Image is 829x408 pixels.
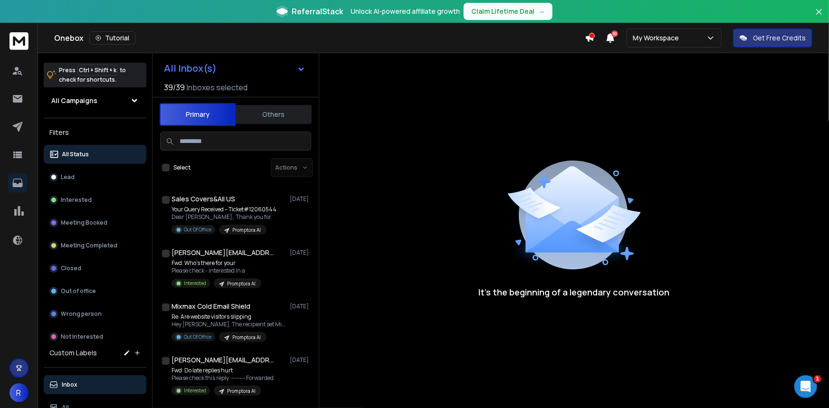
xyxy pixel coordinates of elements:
p: Out Of Office [184,333,211,341]
iframe: Intercom live chat [794,375,817,398]
h3: Custom Labels [49,348,97,358]
p: Get Free Credits [753,33,806,43]
p: Promptora AI [232,227,261,234]
h1: All Inbox(s) [164,64,217,73]
p: Not Interested [61,333,103,341]
button: R [10,383,29,402]
button: Claim Lifetime Deal→ [464,3,553,20]
span: 1 [814,375,821,383]
p: Interested [61,196,92,204]
button: Inbox [44,375,146,394]
button: Others [236,104,312,125]
button: Not Interested [44,327,146,346]
p: Wrong person [61,310,102,318]
p: Fwd: Do late replies hurt [172,367,274,374]
p: Meeting Booked [61,219,107,227]
button: Wrong person [44,304,146,323]
h1: [PERSON_NAME][EMAIL_ADDRESS][DOMAIN_NAME] [172,355,276,365]
span: ReferralStack [292,6,343,17]
h1: Sales Covers&All US [172,194,235,204]
p: [DATE] [290,249,311,256]
p: Dear [PERSON_NAME], Thank you for [172,213,276,221]
p: Out of office [61,287,96,295]
p: Inbox [62,381,77,389]
p: Press to check for shortcuts. [59,66,126,85]
button: Closed [44,259,146,278]
p: [DATE] [290,195,311,203]
p: [DATE] [290,303,311,310]
h3: Filters [44,126,146,139]
p: [DATE] [290,356,311,364]
span: → [538,7,545,16]
p: Re: Are website visitors slipping [172,313,286,321]
p: Fwd: Who’s there for your [172,259,261,267]
p: Promptora AI [227,280,256,287]
h1: All Campaigns [51,96,97,105]
p: Hey [PERSON_NAME], The recipient set Mixmax [172,321,286,328]
h1: Mixmax Cold Email Shield [172,302,250,311]
p: Out Of Office [184,226,211,233]
button: Out of office [44,282,146,301]
p: Your Query Received – Ticket#12060544 [172,206,276,213]
p: All Status [62,151,89,158]
p: Unlock AI-powered affiliate growth [351,7,460,16]
p: Closed [61,265,81,272]
p: Interested [184,280,206,287]
span: Ctrl + Shift + k [77,65,118,76]
p: Interested [184,387,206,394]
button: Interested [44,190,146,209]
span: 39 / 39 [164,82,185,93]
label: Select [173,164,191,171]
button: Meeting Booked [44,213,146,232]
p: Meeting Completed [61,242,117,249]
h3: Inboxes selected [187,82,248,93]
p: Promptora AI [227,388,256,395]
h1: [PERSON_NAME][EMAIL_ADDRESS][DOMAIN_NAME] [172,248,276,257]
p: Lead [61,173,75,181]
p: It’s the beginning of a legendary conversation [479,285,670,299]
p: Please check - interested in a [172,267,261,275]
p: Promptora AI [232,334,261,341]
button: Primary [160,103,236,126]
button: Lead [44,168,146,187]
p: My Workspace [633,33,683,43]
button: All Campaigns [44,91,146,110]
p: Please check this reply ---------- Forwarded [172,374,274,382]
button: Tutorial [89,31,135,45]
button: Meeting Completed [44,236,146,255]
div: Onebox [54,31,585,45]
button: All Status [44,145,146,164]
button: Close banner [813,6,825,28]
button: All Inbox(s) [156,59,313,78]
span: 50 [611,30,618,37]
button: Get Free Credits [733,28,812,47]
